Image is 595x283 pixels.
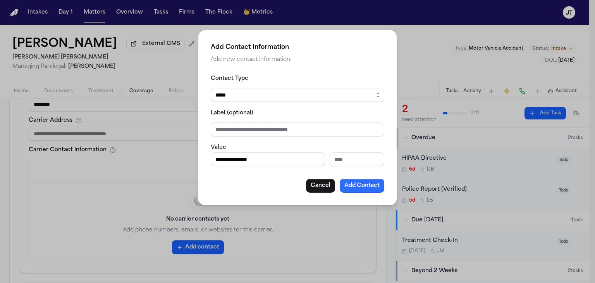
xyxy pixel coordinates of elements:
button: Add Contact [340,179,384,193]
h2: Add Contact Information [211,43,384,52]
label: Value [211,145,226,150]
input: Phone number [211,152,325,166]
label: Contact Type [211,76,248,81]
p: Add new contact information. [211,55,384,64]
button: Cancel [306,179,335,193]
label: Label (optional) [211,110,253,116]
input: Extension [330,152,384,166]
